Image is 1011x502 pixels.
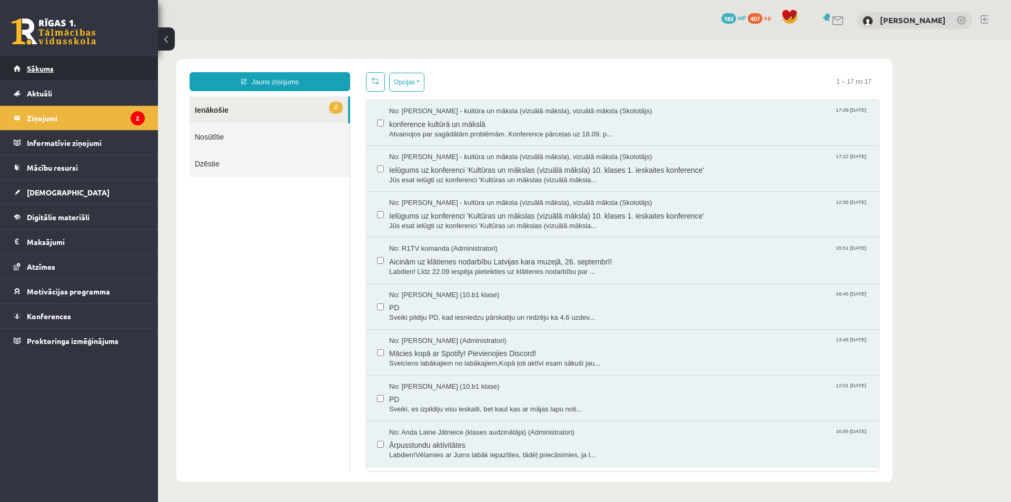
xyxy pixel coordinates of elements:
[231,296,710,328] a: No: [PERSON_NAME] (Administratori) 13:45 [DATE] Mācies kopā ar Spotify! Pievienojies Discord! Sve...
[14,329,145,353] a: Proktoringa izmēģinājums
[231,410,710,420] span: Labdien!Vēlamies ar Jums labāk iepazīties, tādēļ priecāsimies, ja l...
[721,13,746,22] a: 182 mP
[27,188,110,197] span: [DEMOGRAPHIC_DATA]
[231,341,342,351] span: No: [PERSON_NAME] (10.b1 klase)
[14,205,145,229] a: Digitālie materiāli
[231,122,710,135] span: Ielūgums uz konferenci 'Kultūras un mākslas (vizuālā māksla) 10. klases 1. ieskaites konference'
[27,88,52,98] span: Aktuāli
[231,305,710,318] span: Mācies kopā ar Spotify! Pievienojies Discord!
[231,32,266,51] button: Opcijas
[676,296,710,303] span: 13:45 [DATE]
[676,66,710,74] span: 17:28 [DATE]
[231,158,494,168] span: No: [PERSON_NAME] - kultūra un māksla (vizuālā māksla), vizuālā māksla (Skolotājs)
[738,13,746,22] span: mP
[14,155,145,180] a: Mācību resursi
[14,279,145,303] a: Motivācijas programma
[676,341,710,349] span: 12:01 [DATE]
[27,64,54,73] span: Sākums
[231,250,342,260] span: No: [PERSON_NAME] (10.b1 klase)
[14,304,145,328] a: Konferences
[12,18,96,45] a: Rīgas 1. Tālmācības vidusskola
[231,66,494,76] span: No: [PERSON_NAME] - kultūra un māksla (vizuālā māksla), vizuālā māksla (Skolotājs)
[27,336,118,346] span: Proktoringa izmēģinājums
[231,158,710,190] a: No: [PERSON_NAME] - kultūra un māksla (vizuālā māksla), vizuālā māksla (Skolotājs) 12:56 [DATE] I...
[670,32,721,51] span: 1 – 17 no 17
[676,203,710,211] span: 15:51 [DATE]
[14,131,145,155] a: Informatīvie ziņojumi
[676,158,710,165] span: 12:56 [DATE]
[880,15,946,25] a: [PERSON_NAME]
[14,230,145,254] a: Maksājumi
[171,61,185,73] span: 2
[231,296,349,306] span: No: [PERSON_NAME] (Administratori)
[14,180,145,204] a: [DEMOGRAPHIC_DATA]
[231,168,710,181] span: Ielūgums uz konferenci 'Kultūras un mākslas (vizuālā māksla) 10. klases 1. ieskaites konference'
[27,163,78,172] span: Mācību resursi
[231,66,710,99] a: No: [PERSON_NAME] - kultūra un māksla (vizuālā māksla), vizuālā māksla (Skolotājs) 17:28 [DATE] k...
[231,351,710,364] span: PD
[32,32,192,51] a: Jauns ziņojums
[748,13,762,24] span: 407
[748,13,776,22] a: 407 xp
[231,203,710,236] a: No: R1TV komanda (Administratori) 15:51 [DATE] Aicinām uz klātienes nodarbību Latvijas kara muzej...
[27,212,90,222] span: Digitālie materiāli
[32,110,192,136] a: Dzēstie
[231,272,710,282] span: Sveiki pildiju PD, kad iesniedzu pārskatiju un redzēju ka 4,6 uzdev...
[27,287,110,296] span: Motivācijas programma
[721,13,736,24] span: 182
[231,227,710,237] span: Labdien! Līdz 22.09 iespēja pieteikties uz klātienes nodarbību par ...
[231,89,710,99] span: Atvainojos par sagādātām problēmām. Konference pārceļas uz 18.09. p...
[231,318,710,328] span: Sveiciens labākajiem no labākajiem,Kopā ļoti aktīvi esam sākuši jau...
[231,341,710,374] a: No: [PERSON_NAME] (10.b1 klase) 12:01 [DATE] PD Sveiki, es izpildiju visu ieskaiti, bet kaut kas ...
[32,56,190,83] a: 2Ienākošie
[27,262,55,271] span: Atzīmes
[27,106,145,130] legend: Ziņojumi
[676,387,710,395] span: 16:55 [DATE]
[231,112,494,122] span: No: [PERSON_NAME] - kultūra un māksla (vizuālā māksla), vizuālā māksla (Skolotājs)
[27,131,145,155] legend: Informatīvie ziņojumi
[231,397,710,410] span: Ārpusstundu aktivitātes
[14,81,145,105] a: Aktuāli
[27,230,145,254] legend: Maksājumi
[231,259,710,272] span: PD
[231,364,710,374] span: Sveiki, es izpildiju visu ieskaiti, bet kaut kas ar mājas lapu noti...
[231,135,710,145] span: Jūs esat ielūgti uz konferenci 'Kultūras un mākslas (vizuālā māksla...
[231,213,710,227] span: Aicinām uz klātienes nodarbību Latvijas kara muzejā, 26. septembrī!
[14,254,145,279] a: Atzīmes
[131,111,145,125] i: 2
[14,56,145,81] a: Sākums
[676,250,710,258] span: 16:45 [DATE]
[676,112,710,120] span: 17:22 [DATE]
[764,13,771,22] span: xp
[231,181,710,191] span: Jūs esat ielūgti uz konferenci 'Kultūras un mākslas (vizuālā māksla...
[863,16,873,26] img: Kirils Bondarevs
[231,203,340,213] span: No: R1TV komanda (Administratori)
[231,250,710,282] a: No: [PERSON_NAME] (10.b1 klase) 16:45 [DATE] PD Sveiki pildiju PD, kad iesniedzu pārskatiju un re...
[231,112,710,144] a: No: [PERSON_NAME] - kultūra un māksla (vizuālā māksla), vizuālā māksla (Skolotājs) 17:22 [DATE] I...
[231,76,710,89] span: konference kultūrā un mākslā
[231,387,710,420] a: No: Anda Laine Jātniece (klases audzinātāja) (Administratori) 16:55 [DATE] Ārpusstundu aktivitāte...
[27,311,71,321] span: Konferences
[14,106,145,130] a: Ziņojumi2
[32,83,192,110] a: Nosūtītie
[231,387,417,397] span: No: Anda Laine Jātniece (klases audzinātāja) (Administratori)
